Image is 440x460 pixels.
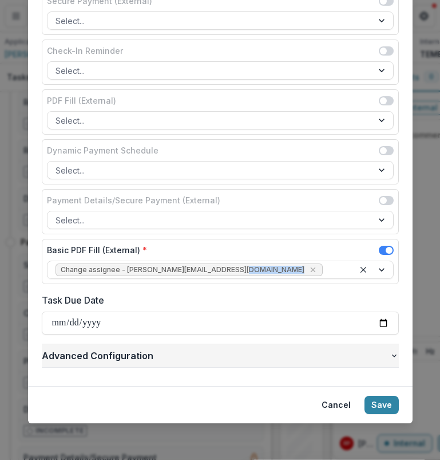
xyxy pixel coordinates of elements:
[47,244,147,256] label: Basic PDF Fill (External)
[47,144,158,156] label: Dynamic Payment Schedule
[47,95,116,107] label: PDF Fill (External)
[42,293,392,307] label: Task Due Date
[315,396,358,414] button: Cancel
[61,266,304,274] span: Change assignee - [PERSON_NAME][EMAIL_ADDRESS][DOMAIN_NAME]
[42,349,390,363] span: Advanced Configuration
[42,344,399,367] button: Advanced Configuration
[364,396,399,414] button: Save
[307,264,319,276] div: Remove Change assignee - griffin+change@trytemelio.com
[356,263,370,277] div: Clear selected options
[47,45,123,57] label: Check-In Reminder
[47,194,220,206] label: Payment Details/Secure Payment (External)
